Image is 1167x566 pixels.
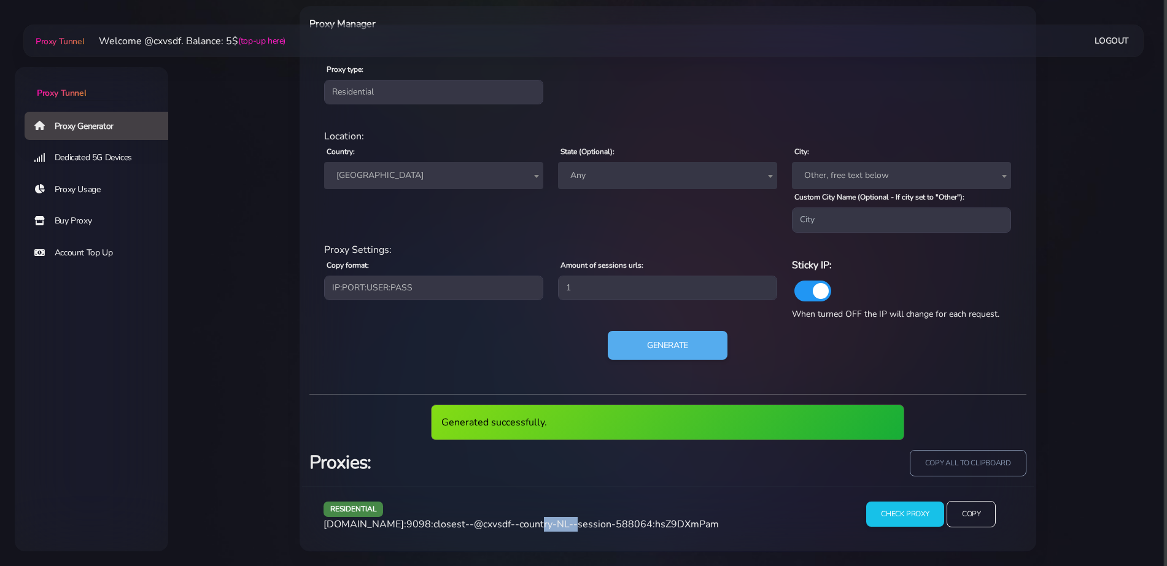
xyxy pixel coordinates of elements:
input: City [792,207,1011,232]
iframe: Webchat Widget [986,365,1152,551]
input: Copy [947,501,996,527]
span: Proxy Tunnel [37,87,86,99]
a: Account Top Up [25,239,178,267]
a: Proxy Generator [25,112,178,140]
span: When turned OFF the IP will change for each request. [792,308,999,320]
span: residential [324,502,384,517]
div: Location: [317,129,1019,144]
h6: Proxy Manager [309,16,721,32]
a: Proxy Usage [25,176,178,204]
label: City: [794,146,809,157]
label: State (Optional): [560,146,615,157]
span: Any [558,162,777,189]
div: Generated successfully. [431,405,904,440]
span: Other, free text below [792,162,1011,189]
h3: Proxies: [309,450,661,475]
label: Country: [327,146,355,157]
a: Proxy Tunnel [15,67,168,99]
span: Any [565,167,770,184]
label: Proxy type: [327,64,363,75]
label: Copy format: [327,260,369,271]
a: Buy Proxy [25,207,178,235]
li: Welcome @cxvsdf. Balance: 5$ [84,34,285,48]
a: Logout [1095,29,1129,52]
button: Generate [608,331,727,360]
label: Amount of sessions urls: [560,260,643,271]
div: Proxy Settings: [317,242,1019,257]
h6: Sticky IP: [792,257,1011,273]
label: Custom City Name (Optional - If city set to "Other"): [794,192,964,203]
span: Proxy Tunnel [36,36,84,47]
input: Check Proxy [866,502,944,527]
span: [DOMAIN_NAME]:9098:closest--@cxvsdf--country-NL--session-588064:hsZ9DXmPam [324,518,719,531]
input: copy all to clipboard [910,450,1026,476]
a: Proxy Tunnel [33,31,84,51]
span: Netherlands [324,162,543,189]
a: (top-up here) [238,34,285,47]
span: Netherlands [331,167,536,184]
a: Dedicated 5G Devices [25,144,178,172]
span: Other, free text below [799,167,1004,184]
